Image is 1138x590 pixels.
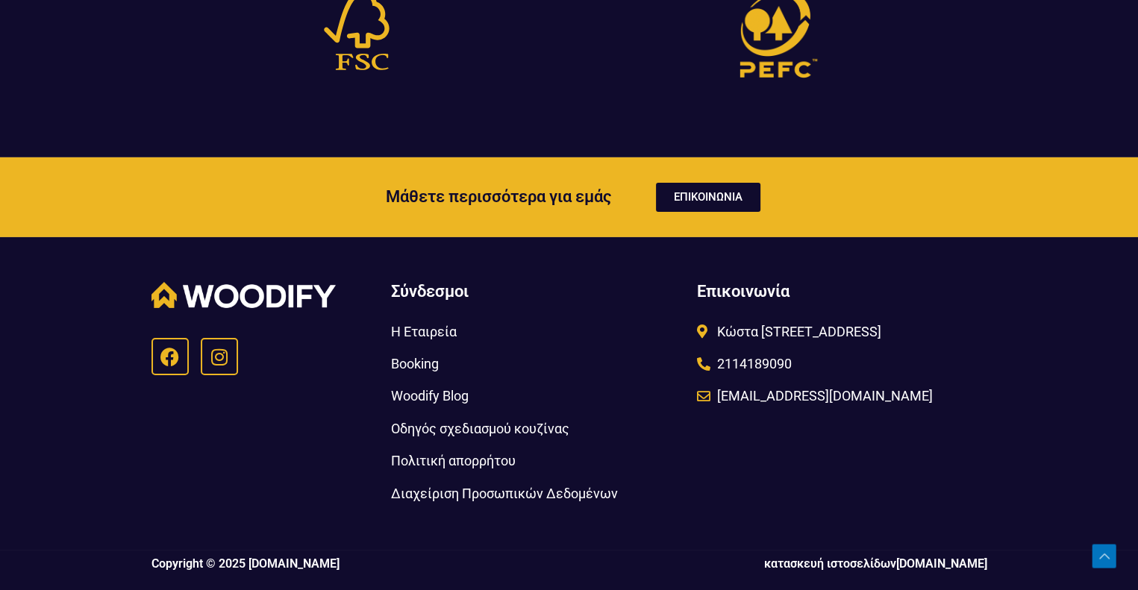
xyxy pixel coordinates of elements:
[151,282,336,308] img: Woodify
[390,282,468,301] span: Σύνδεσμοι
[390,383,468,408] span: Woodify Blog
[390,351,438,376] span: Booking
[697,319,984,344] a: Κώστα [STREET_ADDRESS]
[656,183,760,212] a: ΕΠΙΚΟΙΝΩΝΙΑ
[697,282,790,301] span: Επικοινωνία
[390,416,681,441] a: Οδηγός σχεδιασμού κουζίνας
[151,558,562,570] p: Copyright © 2025 [DOMAIN_NAME]
[390,319,681,344] a: Η Εταιρεία
[390,319,456,344] span: Η Εταιρεία
[390,481,681,506] a: Διαχείριση Προσωπικών Δεδομένων
[390,383,681,408] a: Woodify Blog
[577,558,987,570] p: κατασκευή ιστοσελίδων
[896,556,987,571] a: [DOMAIN_NAME]
[713,319,881,344] span: Κώστα [STREET_ADDRESS]
[390,351,681,376] a: Booking
[144,189,611,205] h2: Μάθετε περισσότερα για εμάς
[390,416,569,441] span: Οδηγός σχεδιασμού κουζίνας
[713,383,933,408] span: [EMAIL_ADDRESS][DOMAIN_NAME]
[390,481,617,506] span: Διαχείριση Προσωπικών Δεδομένων
[390,448,515,473] span: Πολιτική απορρήτου
[390,448,681,473] a: Πολιτική απορρήτου
[697,383,984,408] a: [EMAIL_ADDRESS][DOMAIN_NAME]
[697,351,984,376] a: 2114189090
[674,192,742,203] span: ΕΠΙΚΟΙΝΩΝΙΑ
[713,351,792,376] span: 2114189090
